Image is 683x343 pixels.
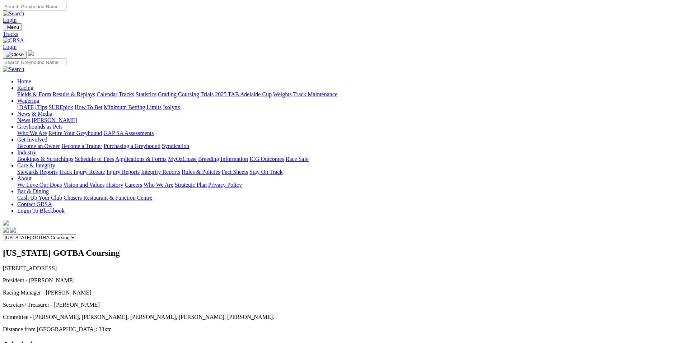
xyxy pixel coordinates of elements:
h2: [US_STATE] GOTBA Coursing [3,248,680,258]
a: News [17,117,30,123]
a: Chasers Restaurant & Function Centre [64,195,152,201]
img: twitter.svg [10,227,16,233]
a: Strategic Plan [175,182,207,188]
a: 2025 TAB Adelaide Cup [215,91,272,97]
a: About [17,175,32,181]
a: Become an Owner [17,143,60,149]
input: Search [3,3,66,10]
a: Login To Blackbook [17,208,65,214]
a: Schedule of Fees [75,156,114,162]
a: MyOzChase [168,156,197,162]
p: Committee - [PERSON_NAME], [PERSON_NAME], [PERSON_NAME], [PERSON_NAME], [PERSON_NAME]. [3,314,680,320]
div: About [17,182,680,188]
a: Contact GRSA [17,201,52,207]
a: Login [3,17,17,23]
a: Become a Trainer [61,143,102,149]
a: Minimum Betting Limits [104,104,162,110]
a: Home [17,78,31,84]
a: Wagering [17,98,39,104]
a: Breeding Information [198,156,248,162]
a: Weights [273,91,292,97]
a: Injury Reports [106,169,140,175]
a: Isolynx [163,104,180,110]
a: Bookings & Scratchings [17,156,73,162]
a: Fields & Form [17,91,51,97]
a: Applications & Forms [115,156,167,162]
a: News & Media [17,111,52,117]
div: Care & Integrity [17,169,680,175]
a: We Love Our Dogs [17,182,62,188]
a: Track Injury Rebate [59,169,105,175]
img: Search [3,10,24,17]
a: Trials [200,91,214,97]
a: ICG Outcomes [249,156,284,162]
a: Rules & Policies [182,169,220,175]
img: Close [6,52,24,57]
a: Statistics [136,91,156,97]
a: SUREpick [48,104,73,110]
a: Industry [17,149,36,156]
a: Who We Are [144,182,173,188]
a: Retire Your Greyhound [48,130,102,136]
a: [PERSON_NAME] [32,117,77,123]
img: logo-grsa-white.png [28,50,34,56]
p: Secretary/ Treasurer - [PERSON_NAME] [3,302,680,308]
a: How To Bet [75,104,103,110]
div: Industry [17,156,680,162]
div: Racing [17,91,680,98]
a: Coursing [178,91,199,97]
a: Login [3,44,17,50]
p: Racing Manager - [PERSON_NAME] [3,289,680,296]
img: Search [3,66,24,73]
a: Bar & Dining [17,188,49,194]
img: facebook.svg [3,227,9,233]
a: Privacy Policy [208,182,242,188]
div: Bar & Dining [17,195,680,201]
a: Vision and Values [63,182,104,188]
a: Careers [125,182,142,188]
a: Calendar [97,91,117,97]
a: Syndication [162,143,189,149]
div: Greyhounds as Pets [17,130,680,136]
a: GAP SA Assessments [104,130,154,136]
button: Toggle navigation [3,23,22,31]
img: logo-grsa-white.png [3,220,9,226]
a: Care & Integrity [17,162,55,168]
div: News & Media [17,117,680,124]
a: Racing [17,85,33,91]
a: Who We Are [17,130,47,136]
button: Toggle navigation [3,51,27,59]
img: GRSA [3,37,24,44]
a: Stewards Reports [17,169,57,175]
a: Greyhounds as Pets [17,124,62,130]
a: Grading [158,91,177,97]
p: President - [PERSON_NAME] [3,277,680,284]
a: Get Involved [17,136,47,143]
a: Results & Replays [52,91,95,97]
a: Track Maintenance [293,91,337,97]
a: Tracks [3,31,680,37]
div: Wagering [17,104,680,111]
a: Integrity Reports [141,169,180,175]
a: Cash Up Your Club [17,195,62,201]
input: Search [3,59,66,66]
p: Distance from [GEOGRAPHIC_DATA]: 33km [3,326,680,333]
p: [STREET_ADDRESS] [3,265,680,272]
a: Race Safe [285,156,308,162]
span: Menu [7,24,19,30]
a: Tracks [119,91,134,97]
a: Fact Sheets [222,169,248,175]
a: Purchasing a Greyhound [104,143,160,149]
div: Get Involved [17,143,680,149]
a: History [106,182,123,188]
a: Stay On Track [249,169,282,175]
a: [DATE] Tips [17,104,47,110]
